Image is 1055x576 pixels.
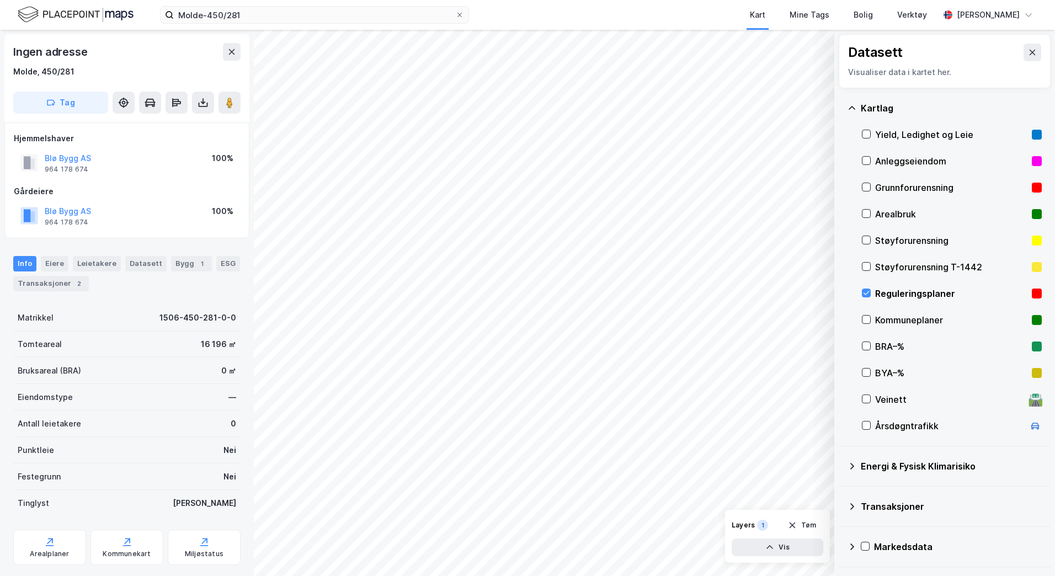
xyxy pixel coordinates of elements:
[13,92,108,114] button: Tag
[13,276,89,291] div: Transaksjoner
[125,256,167,271] div: Datasett
[185,550,223,558] div: Miljøstatus
[14,185,240,198] div: Gårdeiere
[174,7,455,23] input: Søk på adresse, matrikkel, gårdeiere, leietakere eller personer
[196,258,207,269] div: 1
[875,393,1024,406] div: Veinett
[45,218,88,227] div: 964 178 674
[18,311,54,324] div: Matrikkel
[18,391,73,404] div: Eiendomstype
[73,278,84,289] div: 2
[171,256,212,271] div: Bygg
[757,520,768,531] div: 1
[228,391,236,404] div: —
[18,417,81,430] div: Antall leietakere
[13,256,36,271] div: Info
[750,8,765,22] div: Kart
[1000,523,1055,576] iframe: Chat Widget
[861,102,1042,115] div: Kartlag
[41,256,68,271] div: Eiere
[875,366,1027,380] div: BYA–%
[875,234,1027,247] div: Støyforurensning
[223,470,236,483] div: Nei
[875,287,1027,300] div: Reguleringsplaner
[13,65,74,78] div: Molde, 450/281
[221,364,236,377] div: 0 ㎡
[897,8,927,22] div: Verktøy
[159,311,236,324] div: 1506-450-281-0-0
[848,44,903,61] div: Datasett
[18,444,54,457] div: Punktleie
[73,256,121,271] div: Leietakere
[45,165,88,174] div: 964 178 674
[875,340,1027,353] div: BRA–%
[790,8,829,22] div: Mine Tags
[848,66,1041,79] div: Visualiser data i kartet her.
[18,5,134,24] img: logo.f888ab2527a4732fd821a326f86c7f29.svg
[1028,392,1043,407] div: 🛣️
[18,497,49,510] div: Tinglyst
[875,128,1027,141] div: Yield, Ledighet og Leie
[875,154,1027,168] div: Anleggseiendom
[1000,523,1055,576] div: Kontrollprogram for chat
[875,419,1024,433] div: Årsdøgntrafikk
[212,205,233,218] div: 100%
[30,550,69,558] div: Arealplaner
[216,256,240,271] div: ESG
[18,470,61,483] div: Festegrunn
[854,8,873,22] div: Bolig
[231,417,236,430] div: 0
[212,152,233,165] div: 100%
[732,521,755,530] div: Layers
[223,444,236,457] div: Nei
[875,260,1027,274] div: Støyforurensning T-1442
[875,313,1027,327] div: Kommuneplaner
[14,132,240,145] div: Hjemmelshaver
[173,497,236,510] div: [PERSON_NAME]
[861,460,1042,473] div: Energi & Fysisk Klimarisiko
[18,338,62,351] div: Tomteareal
[732,538,823,556] button: Vis
[18,364,81,377] div: Bruksareal (BRA)
[13,43,89,61] div: Ingen adresse
[103,550,151,558] div: Kommunekart
[201,338,236,351] div: 16 196 ㎡
[875,207,1027,221] div: Arealbruk
[781,516,823,534] button: Tøm
[957,8,1020,22] div: [PERSON_NAME]
[861,500,1042,513] div: Transaksjoner
[875,181,1027,194] div: Grunnforurensning
[874,540,1042,553] div: Markedsdata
